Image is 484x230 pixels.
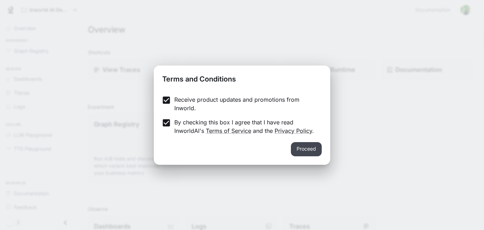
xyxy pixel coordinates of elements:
a: Privacy Policy [275,127,312,134]
a: Terms of Service [206,127,251,134]
p: By checking this box I agree that I have read InworldAI's and the . [174,118,316,135]
h2: Terms and Conditions [154,66,330,90]
button: Proceed [291,142,322,156]
p: Receive product updates and promotions from Inworld. [174,95,316,112]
